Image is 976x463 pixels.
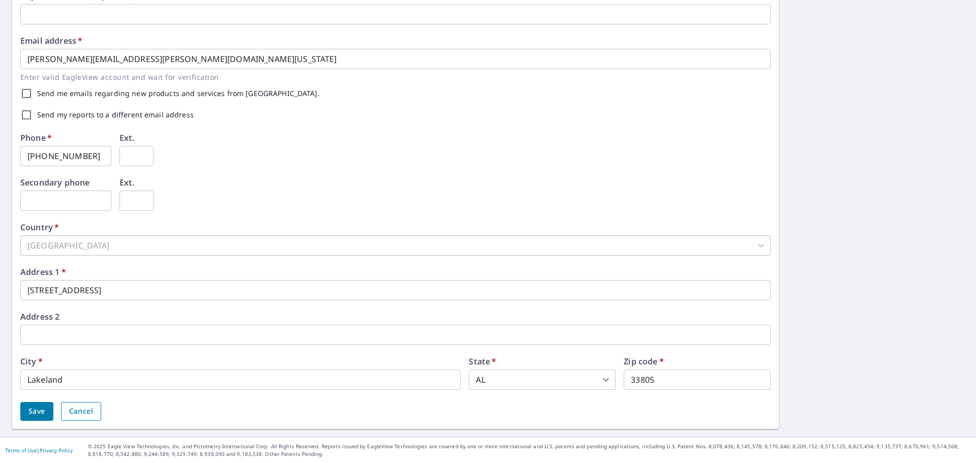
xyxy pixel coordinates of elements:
label: Phone [20,134,52,142]
button: Cancel [61,402,101,421]
label: Address 2 [20,313,59,321]
label: Ext. [119,178,135,187]
span: Cancel [69,405,93,418]
label: Zip code [624,357,664,365]
label: Country [20,223,59,231]
p: © 2025 Eagle View Technologies, Inc. and Pictometry International Corp. All Rights Reserved. Repo... [88,443,971,458]
p: Enter valid EagleView account and wait for verification [20,71,764,83]
span: Save [28,405,45,418]
p: | [5,447,73,453]
a: Privacy Policy [40,447,73,454]
label: Send my reports to a different email address [37,111,194,118]
label: Email address [20,37,82,45]
label: Secondary phone [20,178,89,187]
label: Address 1 [20,268,66,276]
a: Terms of Use [5,447,37,454]
label: State [469,357,496,365]
div: [GEOGRAPHIC_DATA] [20,235,771,256]
div: AL [469,369,616,390]
button: Save [20,402,53,421]
label: City [20,357,43,365]
label: Send me emails regarding new products and services from [GEOGRAPHIC_DATA]. [37,90,320,97]
label: Ext. [119,134,135,142]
